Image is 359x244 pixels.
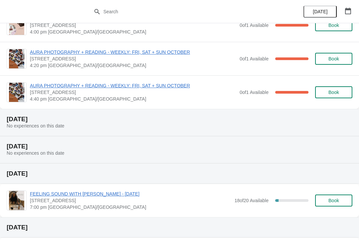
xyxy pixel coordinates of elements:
[30,96,236,102] span: 4:40 pm [GEOGRAPHIC_DATA]/[GEOGRAPHIC_DATA]
[30,62,236,69] span: 4:20 pm [GEOGRAPHIC_DATA]/[GEOGRAPHIC_DATA]
[315,195,352,206] button: Book
[103,6,269,18] input: Search
[30,82,236,89] span: AURA PHOTOGRAPHY + READING - WEEKLY: FRI, SAT + SUN OCTOBER
[313,9,327,14] span: [DATE]
[7,150,64,156] span: No experiences on this date
[240,90,269,95] span: 0 of 1 Available
[9,83,24,102] img: AURA PHOTOGRAPHY + READING - WEEKLY: FRI, SAT + SUN OCTOBER | 74 Broadway Market, London, UK | 4:...
[234,198,269,203] span: 18 of 20 Available
[328,56,339,61] span: Book
[7,224,352,231] h2: [DATE]
[240,23,269,28] span: 0 of 1 Available
[7,116,352,122] h2: [DATE]
[303,6,337,18] button: [DATE]
[30,55,236,62] span: [STREET_ADDRESS]
[315,86,352,98] button: Book
[315,19,352,31] button: Book
[7,143,352,150] h2: [DATE]
[7,170,352,177] h2: [DATE]
[328,198,339,203] span: Book
[30,197,231,204] span: [STREET_ADDRESS]
[240,56,269,61] span: 0 of 1 Available
[30,22,236,29] span: [STREET_ADDRESS]
[9,191,24,210] img: FEELING SOUND WITH JESSII - 15TH OCTOBER | 42 Valentine Road, London, UK | 7:00 pm Europe/London
[30,49,236,55] span: AURA PHOTOGRAPHY + READING - WEEKLY: FRI, SAT + SUN OCTOBER
[30,29,236,35] span: 4:00 pm [GEOGRAPHIC_DATA]/[GEOGRAPHIC_DATA]
[9,49,24,68] img: AURA PHOTOGRAPHY + READING - WEEKLY: FRI, SAT + SUN OCTOBER | 74 Broadway Market, London, UK | 4:...
[9,16,24,35] img: TAROT READING WITH MEGAN - 12TH OCTOBER | 74 Broadway Market, London, UK | 4:00 pm Europe/London
[328,90,339,95] span: Book
[315,53,352,65] button: Book
[7,123,64,128] span: No experiences on this date
[328,23,339,28] span: Book
[30,204,231,210] span: 7:00 pm [GEOGRAPHIC_DATA]/[GEOGRAPHIC_DATA]
[30,89,236,96] span: [STREET_ADDRESS]
[30,191,231,197] span: FEELING SOUND WITH [PERSON_NAME] - [DATE]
